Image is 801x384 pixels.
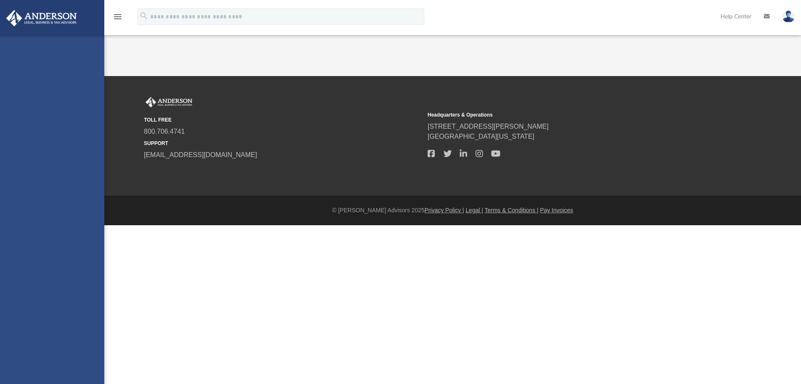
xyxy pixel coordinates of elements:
i: menu [113,12,123,22]
small: SUPPORT [144,140,422,147]
a: Pay Invoices [540,207,573,214]
a: Legal | [466,207,483,214]
i: search [139,11,149,20]
small: TOLL FREE [144,116,422,124]
a: 800.706.4741 [144,128,185,135]
div: © [PERSON_NAME] Advisors 2025 [104,206,801,215]
a: [GEOGRAPHIC_DATA][US_STATE] [428,133,534,140]
a: [STREET_ADDRESS][PERSON_NAME] [428,123,549,130]
a: [EMAIL_ADDRESS][DOMAIN_NAME] [144,151,257,158]
a: Terms & Conditions | [485,207,539,214]
a: Privacy Policy | [425,207,464,214]
a: menu [113,16,123,22]
img: User Pic [782,10,795,23]
img: Anderson Advisors Platinum Portal [144,97,194,108]
small: Headquarters & Operations [428,111,705,119]
img: Anderson Advisors Platinum Portal [4,10,79,26]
